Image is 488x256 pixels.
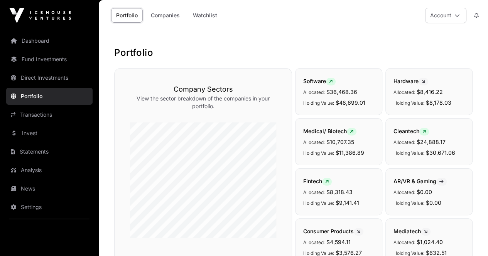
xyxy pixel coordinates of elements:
span: Holding Value: [393,250,424,256]
span: Holding Value: [393,150,424,156]
span: $8,318.43 [326,189,353,195]
a: News [6,180,93,197]
span: $10,707.35 [326,139,354,145]
span: Software [303,78,336,84]
span: Hardware [393,78,428,84]
a: Direct Investments [6,69,93,86]
a: Companies [146,8,185,23]
span: $8,416.22 [417,89,443,95]
span: Holding Value: [303,250,334,256]
span: $8,178.03 [426,99,451,106]
span: Consumer Products [303,228,363,234]
span: Holding Value: [393,200,424,206]
span: $30,671.06 [426,149,455,156]
span: Allocated: [393,89,415,95]
span: AR/VR & Gaming [393,178,447,184]
a: Analysis [6,162,93,179]
span: Holding Value: [303,200,334,206]
span: Holding Value: [303,150,334,156]
img: Icehouse Ventures Logo [9,8,71,23]
a: Settings [6,199,93,216]
a: Invest [6,125,93,142]
span: $1,024.40 [417,239,443,245]
iframe: Chat Widget [449,219,488,256]
span: $9,141.41 [336,199,359,206]
a: Portfolio [6,88,93,105]
span: Allocated: [303,139,325,145]
a: Transactions [6,106,93,123]
span: Allocated: [303,239,325,245]
span: Holding Value: [393,100,424,106]
span: $632.51 [426,249,447,256]
span: Medical/ Biotech [303,128,356,134]
span: $4,594.11 [326,239,351,245]
span: Holding Value: [303,100,334,106]
button: Account [425,8,466,23]
span: $3,576.27 [336,249,362,256]
h1: Portfolio [114,47,473,59]
a: Watchlist [188,8,222,23]
a: Statements [6,143,93,160]
span: $0.00 [417,189,432,195]
span: Fintech [303,178,332,184]
span: Cleantech [393,128,429,134]
span: Allocated: [303,89,325,95]
a: Dashboard [6,32,93,49]
a: Portfolio [111,8,143,23]
a: Fund Investments [6,51,93,68]
h3: Company Sectors [130,84,276,95]
p: View the sector breakdown of the companies in your portfolio. [130,95,276,110]
span: Mediatech [393,228,431,234]
span: $48,699.01 [336,99,365,106]
span: $24,888.17 [417,139,446,145]
span: $0.00 [426,199,441,206]
span: Allocated: [393,189,415,195]
span: $11,386.89 [336,149,364,156]
span: $36,468.36 [326,89,357,95]
span: Allocated: [393,239,415,245]
span: Allocated: [393,139,415,145]
span: Allocated: [303,189,325,195]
